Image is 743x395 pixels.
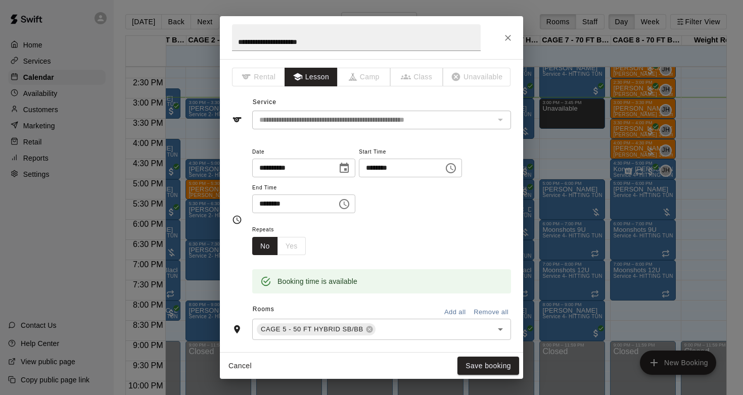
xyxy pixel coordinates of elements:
button: Choose time, selected time is 5:00 PM [334,194,354,214]
svg: Service [232,115,242,125]
span: Notes [253,348,511,364]
span: The type of an existing booking cannot be changed [443,68,511,86]
button: Lesson [285,68,338,86]
span: CAGE 5 - 50 FT HYBRID SB/BB [257,324,367,334]
button: Add all [439,305,471,320]
svg: Rooms [232,324,242,334]
div: Booking time is available [277,272,357,290]
button: Save booking [457,357,519,375]
button: Cancel [224,357,256,375]
svg: Timing [232,215,242,225]
span: End Time [252,181,355,195]
button: Choose time, selected time is 4:00 PM [441,158,461,178]
button: Remove all [471,305,511,320]
span: The type of an existing booking cannot be changed [338,68,391,86]
div: CAGE 5 - 50 FT HYBRID SB/BB [257,323,376,335]
button: No [252,237,278,256]
span: Rooms [253,306,274,313]
span: Repeats [252,223,314,237]
span: The type of an existing booking cannot be changed [391,68,444,86]
button: Choose date, selected date is Aug 13, 2025 [334,158,354,178]
button: Open [493,322,507,336]
span: The type of an existing booking cannot be changed [232,68,285,86]
div: outlined button group [252,237,306,256]
span: Date [252,145,355,159]
span: Start Time [359,145,462,159]
span: Service [253,98,276,106]
div: The service of an existing booking cannot be changed [252,111,511,129]
button: Close [499,29,517,47]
